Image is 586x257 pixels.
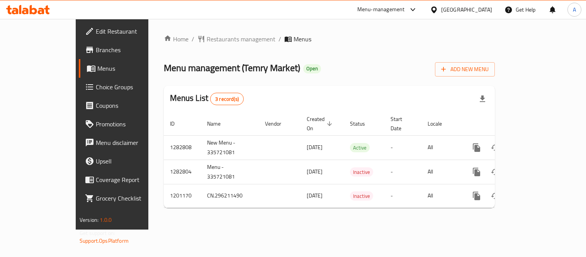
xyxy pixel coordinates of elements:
[207,119,231,128] span: Name
[79,133,173,152] a: Menu disclaimer
[79,78,173,96] a: Choice Groups
[96,157,167,166] span: Upsell
[96,138,167,147] span: Menu disclaimer
[192,34,194,44] li: /
[164,112,548,208] table: enhanced table
[486,163,504,181] button: Change Status
[170,92,244,105] h2: Menus List
[307,114,335,133] span: Created On
[80,228,115,238] span: Get support on:
[96,175,167,184] span: Coverage Report
[96,101,167,110] span: Coupons
[197,34,275,44] a: Restaurants management
[279,34,281,44] li: /
[294,34,311,44] span: Menus
[96,45,167,54] span: Branches
[201,135,259,160] td: New Menu - 335721081
[164,184,201,208] td: 1201170
[201,160,259,184] td: Menu - 335721081
[164,160,201,184] td: 1282804
[96,194,167,203] span: Grocery Checklist
[350,191,373,201] div: Inactive
[210,93,244,105] div: Total records count
[96,119,167,129] span: Promotions
[97,64,167,73] span: Menus
[357,5,405,14] div: Menu-management
[265,119,291,128] span: Vendor
[303,65,321,72] span: Open
[461,112,548,136] th: Actions
[350,119,375,128] span: Status
[307,167,323,177] span: [DATE]
[170,119,185,128] span: ID
[79,152,173,170] a: Upsell
[303,64,321,73] div: Open
[100,215,112,225] span: 1.0.0
[79,22,173,41] a: Edit Restaurant
[467,187,486,205] button: more
[164,34,495,44] nav: breadcrumb
[486,187,504,205] button: Change Status
[421,160,461,184] td: All
[80,215,99,225] span: Version:
[79,59,173,78] a: Menus
[79,41,173,59] a: Branches
[350,167,373,177] div: Inactive
[79,115,173,133] a: Promotions
[211,95,243,103] span: 3 record(s)
[467,138,486,157] button: more
[207,34,275,44] span: Restaurants management
[384,135,421,160] td: -
[486,138,504,157] button: Change Status
[96,82,167,92] span: Choice Groups
[441,65,489,74] span: Add New Menu
[391,114,412,133] span: Start Date
[307,191,323,201] span: [DATE]
[573,5,576,14] span: A
[441,5,492,14] div: [GEOGRAPHIC_DATA]
[350,143,370,152] span: Active
[164,34,189,44] a: Home
[350,192,373,201] span: Inactive
[435,62,495,77] button: Add New Menu
[384,160,421,184] td: -
[473,90,492,108] div: Export file
[164,59,300,77] span: Menu management ( Temry Market )
[201,184,259,208] td: CN.296211490
[421,135,461,160] td: All
[350,168,373,177] span: Inactive
[79,96,173,115] a: Coupons
[384,184,421,208] td: -
[96,27,167,36] span: Edit Restaurant
[421,184,461,208] td: All
[80,236,129,246] a: Support.OpsPlatform
[307,142,323,152] span: [DATE]
[79,170,173,189] a: Coverage Report
[79,189,173,208] a: Grocery Checklist
[467,163,486,181] button: more
[428,119,452,128] span: Locale
[164,135,201,160] td: 1282808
